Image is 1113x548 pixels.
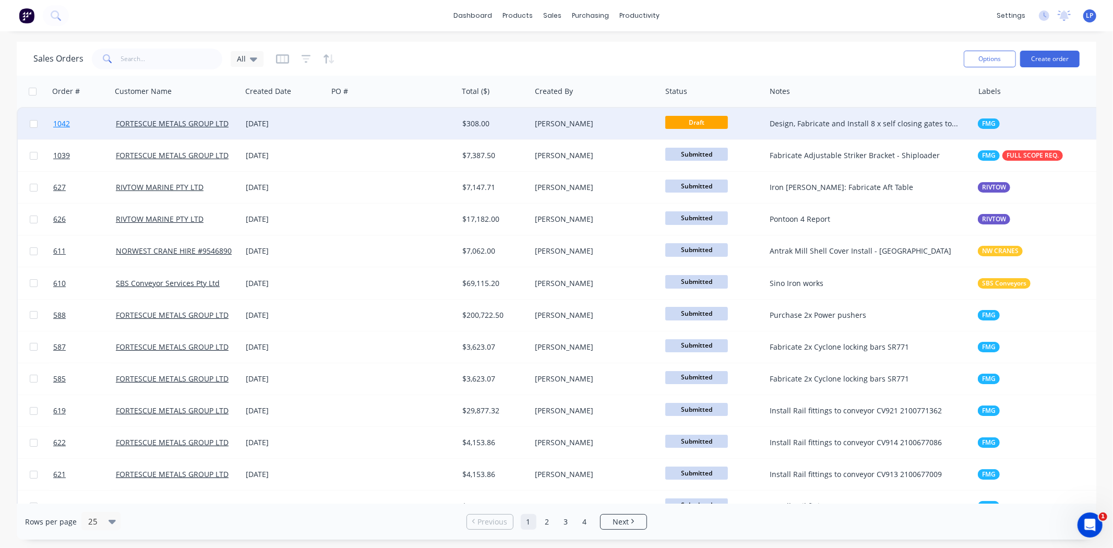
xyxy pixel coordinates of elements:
[558,514,574,530] a: Page 3
[245,86,291,97] div: Created Date
[665,498,728,511] span: Submitted
[53,118,70,129] span: 1042
[53,406,66,416] span: 619
[53,310,66,320] span: 588
[477,517,507,527] span: Previous
[1007,150,1059,161] span: FULL SCOPE REQ.
[53,501,66,511] span: 623
[53,374,66,384] span: 585
[246,342,324,352] div: [DATE]
[982,118,996,129] span: FMG
[115,86,172,97] div: Customer Name
[978,118,1000,129] button: FMG
[535,278,651,289] div: [PERSON_NAME]
[982,501,996,511] span: FMG
[246,310,324,320] div: [DATE]
[982,406,996,416] span: FMG
[121,49,223,69] input: Search...
[246,214,324,224] div: [DATE]
[535,182,651,193] div: [PERSON_NAME]
[53,331,116,363] a: 587
[462,437,524,448] div: $4,153.86
[462,214,524,224] div: $17,182.00
[53,342,66,352] span: 587
[982,437,996,448] span: FMG
[535,86,573,97] div: Created By
[978,469,1000,480] button: FMG
[535,118,651,129] div: [PERSON_NAME]
[19,8,34,23] img: Factory
[52,86,80,97] div: Order #
[1086,11,1094,20] span: LP
[535,246,651,256] div: [PERSON_NAME]
[665,180,728,193] span: Submitted
[991,8,1031,23] div: settings
[665,243,728,256] span: Submitted
[53,427,116,458] a: 622
[978,214,1010,224] button: RIVTOW
[1099,513,1107,521] span: 1
[116,310,229,320] a: FORTESCUE METALS GROUP LTD
[770,214,960,224] div: Pontoon 4 Report
[237,53,246,64] span: All
[665,211,728,224] span: Submitted
[53,278,66,289] span: 610
[246,469,324,480] div: [DATE]
[982,182,1006,193] span: RIVTOW
[116,246,236,256] a: NORWEST CRANE HIRE #95468908
[978,342,1000,352] button: FMG
[770,278,960,289] div: Sino Iron works
[978,86,1001,97] div: Labels
[462,182,524,193] div: $7,147.71
[116,278,220,288] a: SBS Conveyor Services Pty Ltd
[53,172,116,203] a: 627
[535,437,651,448] div: [PERSON_NAME]
[978,406,1000,416] button: FMG
[665,307,728,320] span: Submitted
[116,182,204,192] a: RIVTOW MARINE PTY LTD
[538,8,567,23] div: sales
[978,182,1010,193] button: RIVTOW
[665,86,687,97] div: Status
[978,374,1000,384] button: FMG
[53,204,116,235] a: 626
[770,501,960,511] div: Install Rail fittings to conveyor CV948 2100771373
[116,342,229,352] a: FORTESCUE METALS GROUP LTD
[497,8,538,23] div: products
[665,467,728,480] span: Submitted
[665,275,728,288] span: Submitted
[978,501,1000,511] button: FMG
[982,342,996,352] span: FMG
[535,214,651,224] div: [PERSON_NAME]
[462,406,524,416] div: $29,877.32
[770,342,960,352] div: Fabricate 2x Cyclone locking bars SR771
[978,150,1063,161] button: FMGFULL SCOPE REQ.
[770,118,960,129] div: Design, Fabricate and Install 8 x self closing gates to 10 & 11 road Radiator gantries
[246,501,324,511] div: [DATE]
[53,235,116,267] a: 611
[116,469,229,479] a: FORTESCUE METALS GROUP LTD
[770,406,960,416] div: Install Rail fittings to conveyor CV921 2100771362
[53,300,116,331] a: 588
[521,514,536,530] a: Page 1 is your current page
[982,214,1006,224] span: RIVTOW
[53,214,66,224] span: 626
[53,363,116,395] a: 585
[53,150,70,161] span: 1039
[25,517,77,527] span: Rows per page
[978,437,1000,448] button: FMG
[246,246,324,256] div: [DATE]
[535,150,651,161] div: [PERSON_NAME]
[665,339,728,352] span: Submitted
[770,86,790,97] div: Notes
[53,268,116,299] a: 610
[540,514,555,530] a: Page 2
[770,150,960,161] div: Fabricate Adjustable Striker Bracket - Shiploader
[462,514,651,530] ul: Pagination
[535,469,651,480] div: [PERSON_NAME]
[331,86,348,97] div: PO #
[246,150,324,161] div: [DATE]
[246,182,324,193] div: [DATE]
[462,469,524,480] div: $4,153.86
[246,406,324,416] div: [DATE]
